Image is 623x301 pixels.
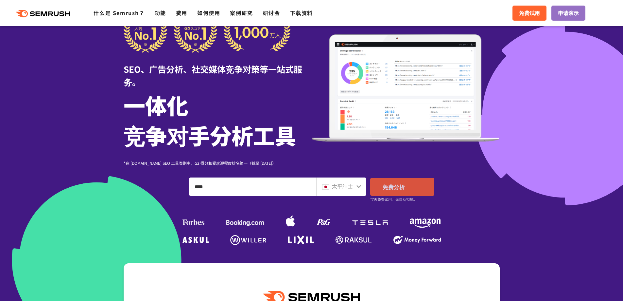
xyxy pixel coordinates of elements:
[124,160,276,166] font: *在 [DOMAIN_NAME] SEO 工具类别中，G2 得分和受欢迎程度排名第一（截至 [DATE]）
[558,9,579,17] font: 申请演示
[512,6,546,21] a: 免费试用
[176,9,187,17] a: 费用
[332,182,353,190] font: 太平绅士
[551,6,585,21] a: 申请演示
[94,9,145,17] a: 什么是 Semrush？
[290,9,313,17] a: 下载资料
[519,9,540,17] font: 免费试用
[383,183,405,191] font: 免费分析
[370,197,417,202] font: *7天免费试用。无自动扣款。
[189,178,316,196] input: 输入域名、关键字或 URL
[155,9,166,17] a: 功能
[124,63,302,88] font: SEO、广告分析、社交媒体竞争对策等一站式服务。
[124,89,188,121] font: 一体化
[370,178,434,196] a: 免费分析
[197,9,220,17] a: 如何使用
[263,9,280,17] a: 研讨会
[230,9,253,17] a: 案例研究
[124,119,296,151] font: 竞争对手分析工具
